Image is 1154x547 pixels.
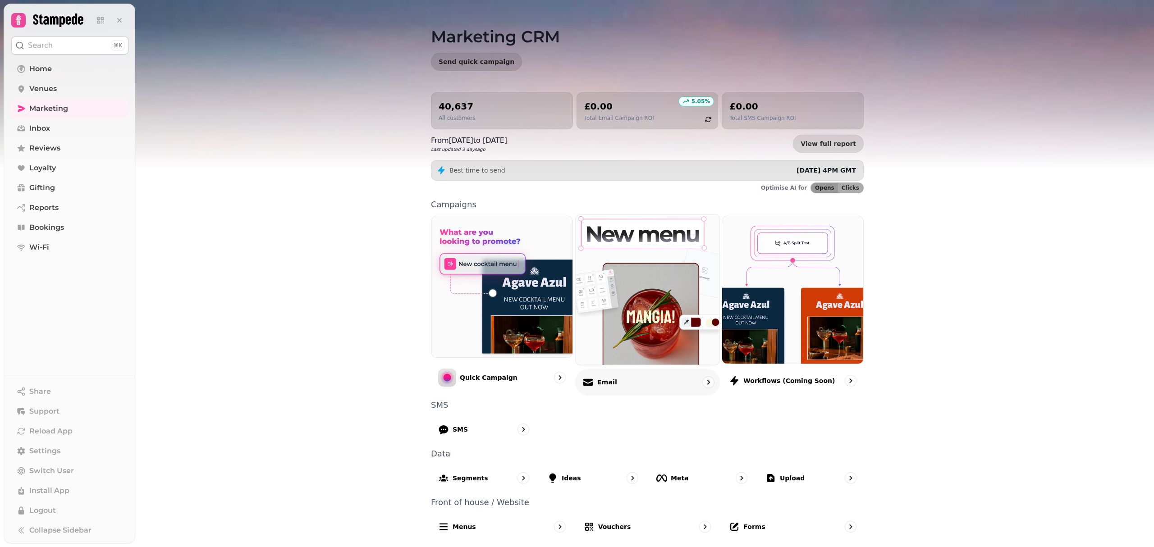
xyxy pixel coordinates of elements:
p: Upload [780,474,805,483]
p: Optimise AI for [761,184,807,191]
svg: go to [704,378,713,387]
p: All customers [439,114,475,122]
span: Reports [29,202,59,213]
a: Settings [11,442,128,460]
svg: go to [555,373,564,382]
p: Email [597,378,617,387]
span: Switch User [29,465,74,476]
p: Total SMS Campaign ROI [729,114,796,122]
button: Logout [11,501,128,520]
p: Search [28,40,53,51]
a: Bookings [11,219,128,237]
button: Clicks [838,183,863,193]
p: SMS [453,425,468,434]
p: Total Email Campaign ROI [584,114,654,122]
svg: go to [519,425,528,434]
p: 5.05 % [691,98,710,105]
h1: Marketing CRM [431,6,864,46]
a: Inbox [11,119,128,137]
a: Vouchers [577,514,719,540]
button: Switch User [11,462,128,480]
button: Opens [811,183,838,193]
a: Home [11,60,128,78]
a: Forms [722,514,864,540]
img: Quick Campaign [431,216,572,357]
a: Segments [431,465,536,491]
h2: £0.00 [584,100,654,113]
span: Wi-Fi [29,242,49,253]
a: Reports [11,199,128,217]
a: Ideas [540,465,646,491]
p: Quick Campaign [460,373,517,382]
span: Collapse Sidebar [29,525,92,536]
span: Gifting [29,182,55,193]
img: Email [568,207,727,372]
svg: go to [846,522,855,531]
p: Forms [743,522,765,531]
a: Quick CampaignQuick Campaign [431,216,573,394]
a: Wi-Fi [11,238,128,256]
p: Last updated 3 days ago [431,146,507,153]
a: SMS [431,416,536,442]
a: Workflows (coming soon)Workflows (coming soon) [722,216,864,394]
svg: go to [846,376,855,385]
a: Marketing [11,100,128,118]
p: SMS [431,401,864,409]
button: Reload App [11,422,128,440]
svg: go to [846,474,855,483]
p: Vouchers [598,522,631,531]
svg: go to [701,522,710,531]
div: ⌘K [111,41,124,50]
a: EmailEmail [575,214,720,396]
span: Opens [815,185,834,191]
img: Workflows (coming soon) [722,216,863,364]
span: Settings [29,446,60,456]
p: Segments [453,474,488,483]
span: Clicks [842,185,859,191]
a: Meta [649,465,755,491]
button: Collapse Sidebar [11,521,128,539]
button: Install App [11,482,128,500]
svg: go to [519,474,528,483]
span: Logout [29,505,56,516]
h2: £0.00 [729,100,796,113]
svg: go to [555,522,564,531]
button: refresh [701,112,716,127]
button: Send quick campaign [431,53,522,71]
a: Upload [758,465,864,491]
span: Loyalty [29,163,56,173]
a: Gifting [11,179,128,197]
svg: go to [628,474,637,483]
span: Inbox [29,123,50,134]
span: Support [29,406,60,417]
p: From [DATE] to [DATE] [431,135,507,146]
a: View full report [793,135,864,153]
span: Home [29,64,52,74]
p: Data [431,450,864,458]
button: Share [11,383,128,401]
span: Marketing [29,103,68,114]
a: Venues [11,80,128,98]
p: Ideas [562,474,581,483]
span: Reviews [29,143,60,154]
p: Workflows (coming soon) [743,376,835,385]
p: Menus [453,522,476,531]
span: Send quick campaign [439,59,514,65]
span: Bookings [29,222,64,233]
p: Campaigns [431,201,864,209]
a: Menus [431,514,573,540]
a: Loyalty [11,159,128,177]
svg: go to [737,474,746,483]
span: Reload App [29,426,73,437]
p: Meta [671,474,689,483]
button: Support [11,402,128,420]
h2: 40,637 [439,100,475,113]
span: Share [29,386,51,397]
p: Best time to send [449,166,505,175]
span: Venues [29,83,57,94]
button: Search⌘K [11,36,128,55]
a: Reviews [11,139,128,157]
p: Front of house / Website [431,498,864,506]
span: Install App [29,485,69,496]
span: [DATE] 4PM GMT [797,167,856,174]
